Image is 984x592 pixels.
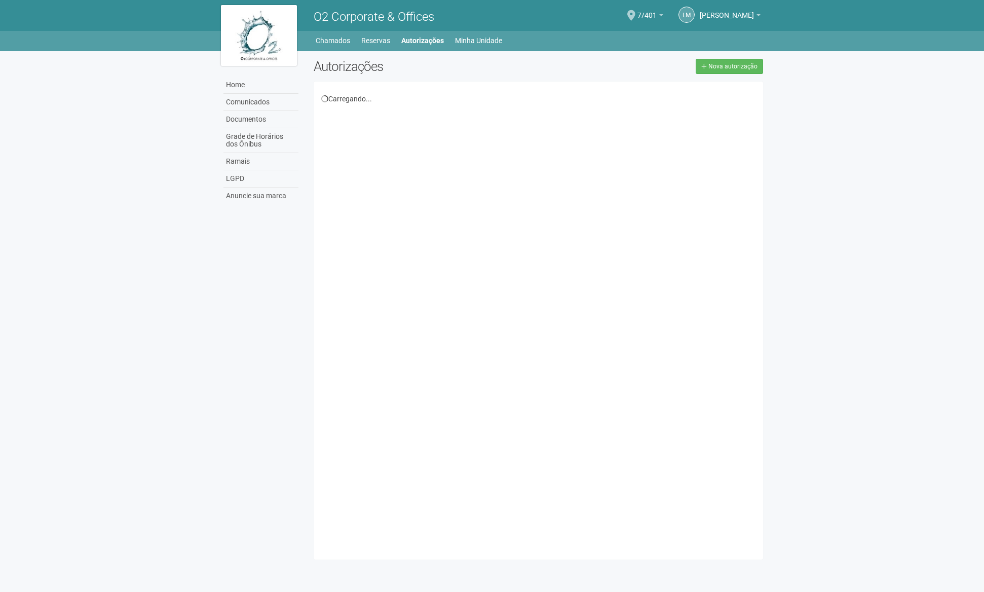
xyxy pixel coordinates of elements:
span: Nova autorização [708,63,758,70]
a: Reservas [361,33,390,48]
a: Autorizações [401,33,444,48]
a: LM [678,7,695,23]
span: 7/401 [637,2,657,19]
a: Home [223,77,298,94]
a: Anuncie sua marca [223,188,298,204]
h2: Autorizações [314,59,531,74]
a: Comunicados [223,94,298,111]
a: LGPD [223,170,298,188]
a: Chamados [316,33,350,48]
span: Liliane Maria Ribeiro Dutra [700,2,754,19]
a: Minha Unidade [455,33,502,48]
span: O2 Corporate & Offices [314,10,434,24]
a: 7/401 [637,13,663,21]
a: Nova autorização [696,59,763,74]
a: Ramais [223,153,298,170]
a: Grade de Horários dos Ônibus [223,128,298,153]
div: Carregando... [321,94,755,103]
a: Documentos [223,111,298,128]
img: logo.jpg [221,5,297,66]
a: [PERSON_NAME] [700,13,761,21]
